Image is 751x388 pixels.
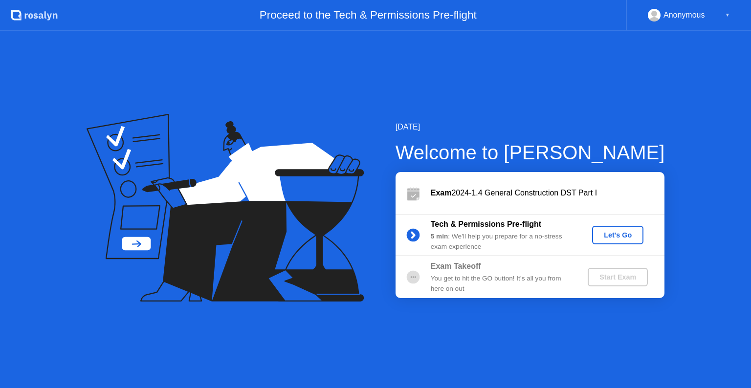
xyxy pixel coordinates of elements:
div: Start Exam [592,273,644,281]
b: Tech & Permissions Pre-flight [431,220,541,228]
b: 5 min [431,233,448,240]
div: You get to hit the GO button! It’s all you from here on out [431,274,572,294]
div: : We’ll help you prepare for a no-stress exam experience [431,232,572,252]
div: Let's Go [596,231,640,239]
div: Anonymous [663,9,705,22]
b: Exam [431,189,452,197]
div: Welcome to [PERSON_NAME] [396,138,665,167]
button: Let's Go [592,226,643,244]
div: 2024-1.4 General Construction DST Part I [431,187,664,199]
div: ▼ [725,9,730,22]
div: [DATE] [396,121,665,133]
b: Exam Takeoff [431,262,481,270]
button: Start Exam [588,268,648,286]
